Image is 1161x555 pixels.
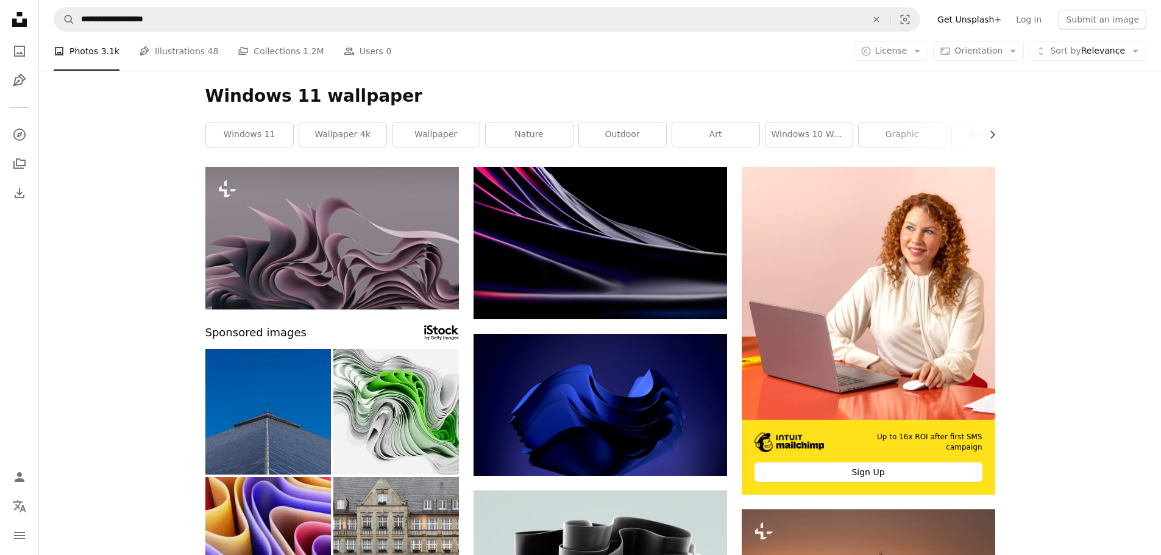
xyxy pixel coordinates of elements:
[238,32,324,71] a: Collections 1.2M
[742,167,995,495] a: Up to 16x ROI after first SMS campaignSign Up
[754,433,825,452] img: file-1690386555781-336d1949dad1image
[386,44,391,58] span: 0
[344,32,392,71] a: Users 0
[7,122,32,147] a: Explore
[54,8,75,31] button: Search Unsplash
[859,122,946,147] a: graphic
[205,85,995,107] h1: Windows 11 wallpaper
[952,122,1039,147] a: background
[890,8,920,31] button: Visual search
[933,41,1024,61] button: Orientation
[1050,45,1125,57] span: Relevance
[1009,10,1049,29] a: Log in
[954,46,1003,55] span: Orientation
[205,232,459,243] a: a computer generated image of an abstract design
[1050,46,1081,55] span: Sort by
[7,465,32,489] a: Log in / Sign up
[7,494,32,518] button: Language
[392,122,480,147] a: wallpaper
[7,152,32,176] a: Collections
[1059,10,1146,29] button: Submit an image
[486,122,573,147] a: nature
[205,349,331,475] img: Symmetrical glass windows of a building
[206,122,293,147] a: windows 11
[742,167,995,420] img: file-1722962837469-d5d3a3dee0c7image
[842,432,982,453] span: Up to 16x ROI after first SMS campaign
[863,8,890,31] button: Clear
[930,10,1009,29] a: Get Unsplash+
[474,399,727,410] a: an abstract blue background with wavy shapes
[299,122,386,147] a: wallpaper 4k
[474,334,727,476] img: an abstract blue background with wavy shapes
[579,122,666,147] a: outdoor
[474,167,727,319] img: a close up of a cell phone with a black background
[7,39,32,63] a: Photos
[205,167,459,309] img: a computer generated image of an abstract design
[981,122,995,147] button: scroll list to the right
[205,324,307,342] span: Sponsored images
[139,32,218,71] a: Illustrations 48
[208,44,219,58] span: 48
[303,44,324,58] span: 1.2M
[1029,41,1146,61] button: Sort byRelevance
[54,7,920,32] form: Find visuals sitewide
[672,122,759,147] a: art
[474,237,727,248] a: a close up of a cell phone with a black background
[875,46,907,55] span: License
[7,68,32,93] a: Illustrations
[7,523,32,548] button: Menu
[754,462,982,482] div: Sign Up
[333,349,459,475] img: A green and white abstract image with a lot of white cloth stripes. Trendy modern image in Window...
[765,122,853,147] a: windows 10 wallpaper
[854,41,929,61] button: License
[7,181,32,205] a: Download History
[7,7,32,34] a: Home — Unsplash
